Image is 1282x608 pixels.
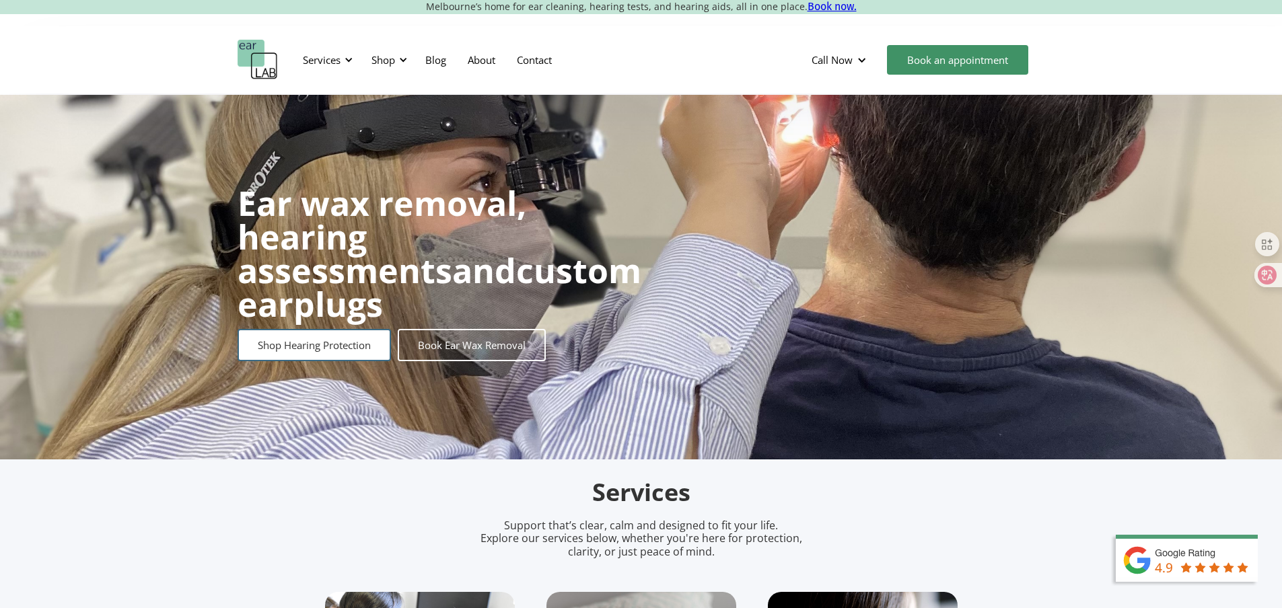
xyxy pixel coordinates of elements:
div: Call Now [812,53,853,67]
div: Call Now [801,40,880,80]
a: About [457,40,506,79]
a: Shop Hearing Protection [238,329,391,361]
a: Book Ear Wax Removal [398,329,546,361]
div: Shop [363,40,411,80]
a: home [238,40,278,80]
h2: Services [325,477,958,508]
a: Book an appointment [887,45,1028,75]
strong: Ear wax removal, hearing assessments [238,180,526,293]
p: Support that’s clear, calm and designed to fit your life. Explore our services below, whether you... [463,519,820,558]
div: Services [295,40,357,80]
strong: custom earplugs [238,248,641,327]
div: Shop [371,53,395,67]
div: Services [303,53,341,67]
a: Contact [506,40,563,79]
h1: and [238,186,641,321]
a: Blog [415,40,457,79]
